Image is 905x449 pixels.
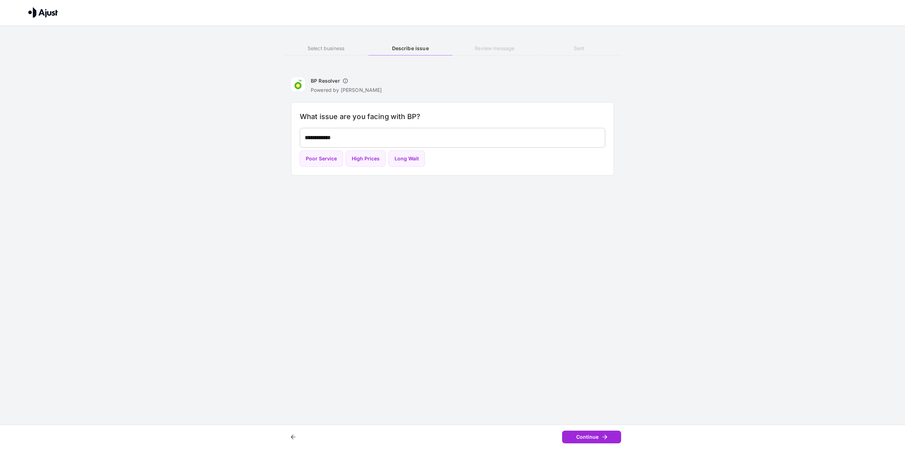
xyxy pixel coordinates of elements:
button: Continue [562,431,621,444]
img: BP [291,77,305,91]
h6: Sent [537,45,621,52]
h6: Select business [284,45,368,52]
img: Ajust [28,7,58,18]
p: Powered by [PERSON_NAME] [311,87,382,94]
h6: Review message [452,45,537,52]
button: Poor Service [300,150,343,167]
h6: Describe issue [368,45,452,52]
h6: BP Resolver [311,77,340,84]
h6: What issue are you facing with BP? [300,111,605,122]
button: Long Wait [389,150,425,167]
button: High Prices [346,150,386,167]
